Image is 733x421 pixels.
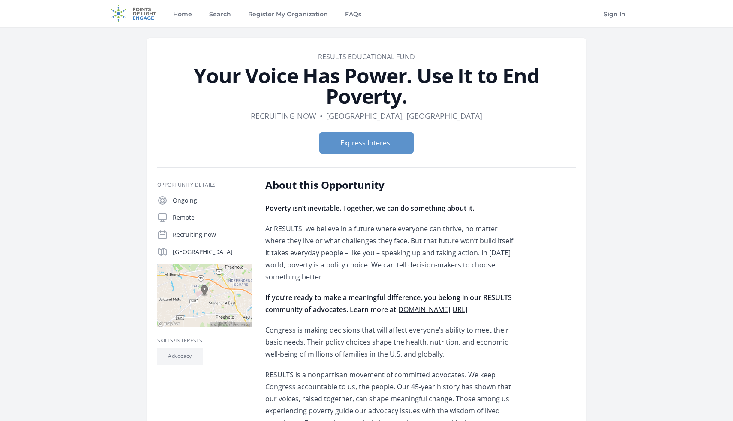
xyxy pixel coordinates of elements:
div: • [320,110,323,122]
li: Advocacy [157,348,203,365]
dd: Recruiting now [251,110,316,122]
h3: Skills/Interests [157,337,252,344]
p: Recruiting now [173,230,252,239]
a: RESULTS Educational Fund [318,52,415,61]
button: Express Interest [319,132,414,154]
h2: About this Opportunity [265,178,516,192]
p: [GEOGRAPHIC_DATA] [173,248,252,256]
h3: Opportunity Details [157,182,252,188]
p: Remote [173,213,252,222]
img: Map [157,264,252,327]
strong: If you’re ready to make a meaningful difference, you belong in our RESULTS community of advocates... [265,293,512,314]
h1: Your Voice Has Power. Use It to End Poverty. [157,65,576,106]
p: At RESULTS, we believe in a future where everyone can thrive, no matter where they live or what c... [265,223,516,283]
p: Ongoing [173,196,252,205]
strong: Poverty isn’t inevitable. Together, we can do something about it. [265,203,474,213]
p: Congress is making decisions that will affect everyone’s ability to meet their basic needs. Their... [265,324,516,360]
a: [DOMAIN_NAME][URL] [396,305,467,314]
dd: [GEOGRAPHIC_DATA], [GEOGRAPHIC_DATA] [326,110,482,122]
